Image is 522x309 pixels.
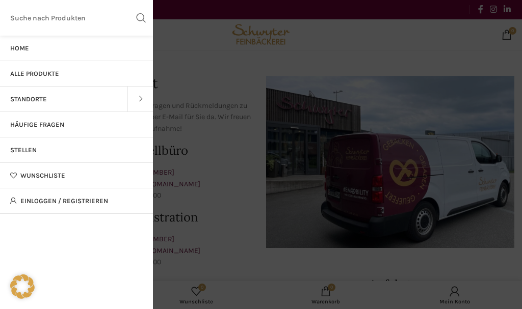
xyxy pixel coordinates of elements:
[10,95,47,103] span: Standorte
[10,146,37,154] span: Stellen
[10,70,59,78] span: Alle Produkte
[10,121,64,129] span: Häufige Fragen
[10,44,29,52] span: Home
[20,172,65,180] span: Wunschliste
